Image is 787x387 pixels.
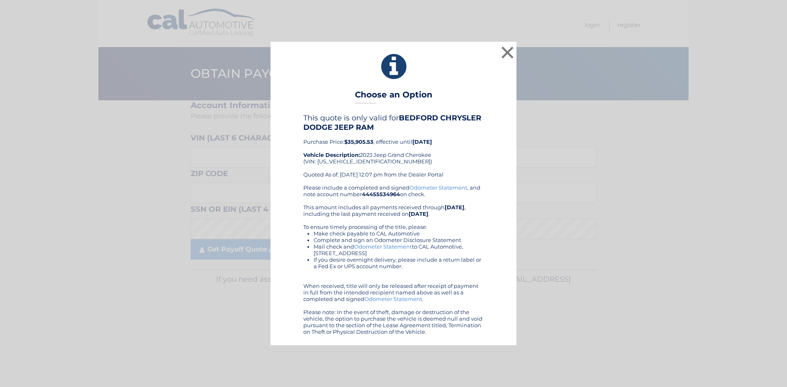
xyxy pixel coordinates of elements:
[303,184,484,335] div: Please include a completed and signed , and note account number on check. This amount includes al...
[364,296,422,302] a: Odometer Statement
[314,230,484,237] li: Make check payable to CAL Automotive
[314,243,484,256] li: Mail check and to CAL Automotive, [STREET_ADDRESS]
[412,138,432,145] b: [DATE]
[362,191,400,197] b: 44455534964
[344,138,373,145] b: $35,905.53
[499,44,516,61] button: ×
[303,113,484,131] h4: This quote is only valid for
[314,256,484,269] li: If you desire overnight delivery, please include a return label or a Fed Ex or UPS account number.
[303,113,481,131] b: BEDFORD CHRYSLER DODGE JEEP RAM
[409,210,428,217] b: [DATE]
[445,204,464,210] b: [DATE]
[303,152,360,158] strong: Vehicle Description:
[303,113,484,184] div: Purchase Price: , effective until 2023 Jeep Grand Cherokee (VIN: [US_VEHICLE_IDENTIFICATION_NUMBE...
[409,184,467,191] a: Odometer Statement
[314,237,484,243] li: Complete and sign an Odometer Disclosure Statement
[355,90,432,104] h3: Choose an Option
[354,243,412,250] a: Odometer Statement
